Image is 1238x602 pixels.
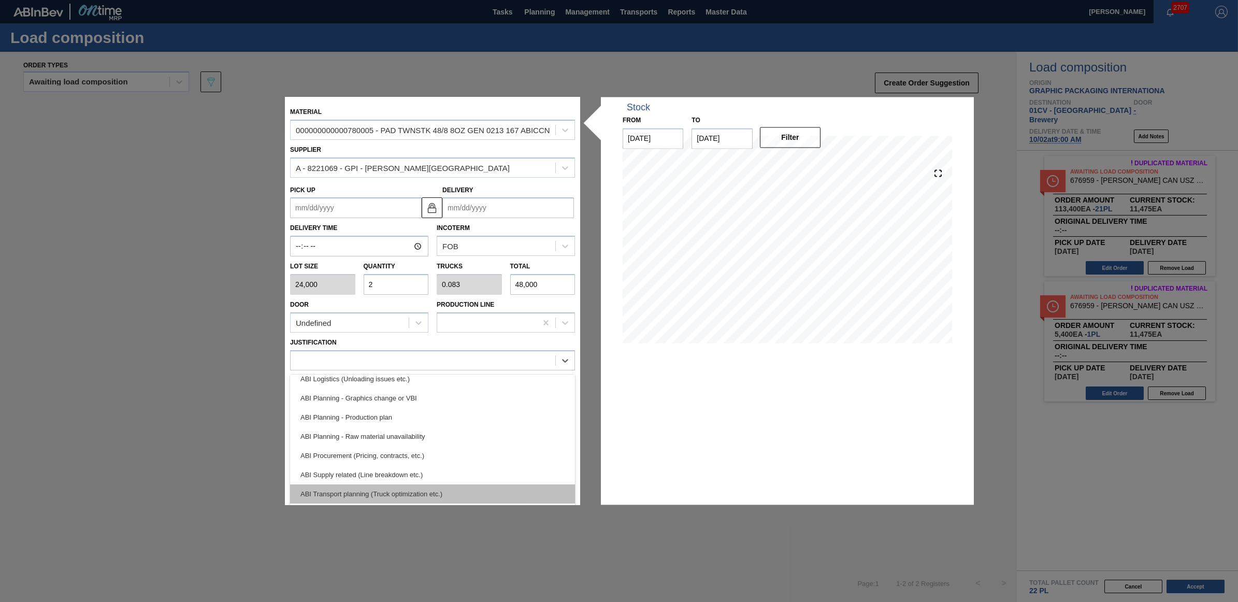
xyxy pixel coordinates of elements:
[437,301,494,308] label: Production Line
[290,369,575,389] div: ABI Logistics (Unloading issues etc.)
[290,504,575,523] div: Force majeure
[442,242,458,251] div: FOB
[296,319,331,327] div: Undefined
[760,127,820,148] button: Filter
[437,225,470,232] label: Incoterm
[290,301,309,308] label: Door
[290,446,575,465] div: ABI Procurement (Pricing, contracts, etc.)
[442,187,473,194] label: Delivery
[290,221,428,236] label: Delivery Time
[623,128,683,149] input: mm/dd/yyyy
[290,389,575,408] div: ABI Planning - Graphics change or VBI
[290,187,315,194] label: Pick up
[290,339,337,346] label: Justification
[437,263,463,270] label: Trucks
[442,198,574,219] input: mm/dd/yyyy
[623,117,641,124] label: From
[627,102,650,113] div: Stock
[290,465,575,484] div: ABI Supply related (Line breakdown etc.)
[422,197,442,218] button: locked
[290,260,355,275] label: Lot size
[290,427,575,446] div: ABI Planning - Raw material unavailability
[290,108,322,116] label: Material
[426,202,438,214] img: locked
[296,126,550,135] div: 000000000000780005 - PAD TWNSTK 48/8 8OZ GEN 0213 167 ABICCN
[290,373,575,388] label: Comments
[692,117,700,124] label: to
[290,484,575,504] div: ABI Transport planning (Truck optimization etc.)
[510,263,530,270] label: Total
[296,164,510,173] div: A - 8221069 - GPI - [PERSON_NAME][GEOGRAPHIC_DATA]
[692,128,752,149] input: mm/dd/yyyy
[364,263,395,270] label: Quantity
[290,146,321,153] label: Supplier
[290,198,422,219] input: mm/dd/yyyy
[290,408,575,427] div: ABI Planning - Production plan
